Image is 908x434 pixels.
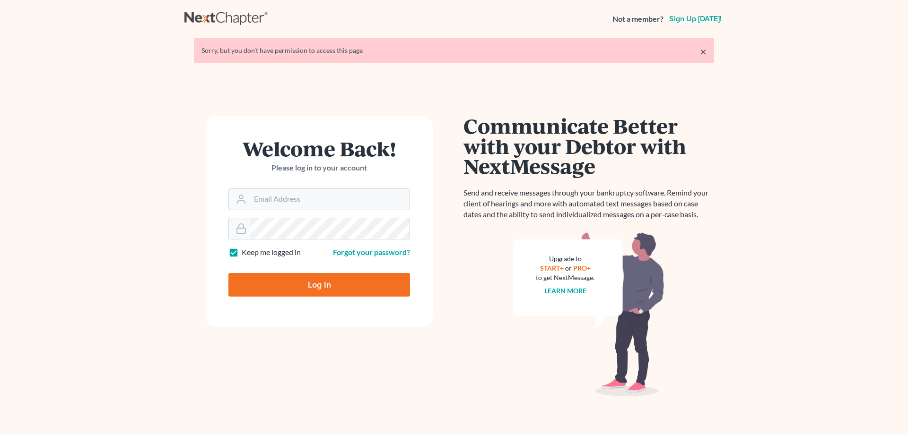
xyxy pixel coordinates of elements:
p: Send and receive messages through your bankruptcy software. Remind your client of hearings and mo... [463,187,714,220]
a: START+ [540,264,564,272]
a: Forgot your password? [333,247,410,256]
h1: Communicate Better with your Debtor with NextMessage [463,116,714,176]
img: nextmessage_bg-59042aed3d76b12b5cd301f8e5b87938c9018125f34e5fa2b7a6b67550977c72.svg [513,231,664,397]
a: PRO+ [573,264,591,272]
span: or [565,264,572,272]
input: Log In [228,273,410,297]
a: Sign up [DATE]! [667,15,724,23]
strong: Not a member? [612,14,664,25]
p: Please log in to your account [228,162,410,173]
h1: Welcome Back! [228,138,410,159]
div: Sorry, but you don't have permission to access this page [201,46,707,55]
input: Email Address [250,189,410,210]
label: Keep me logged in [242,247,301,258]
div: Upgrade to [536,254,594,264]
a: Learn more [544,287,586,295]
div: to get NextMessage. [536,273,594,282]
a: × [700,46,707,57]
